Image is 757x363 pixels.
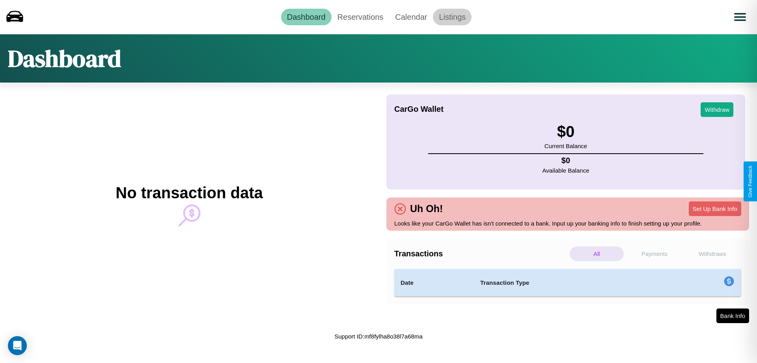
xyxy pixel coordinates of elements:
[716,308,749,323] button: Bank Info
[628,246,682,261] p: Payments
[543,156,589,165] h4: $ 0
[334,331,422,342] p: Support ID: mf8fylha8o38l7a68ma
[729,6,751,28] button: Open menu
[401,278,468,288] h4: Date
[394,249,568,258] h4: Transactions
[543,165,589,176] p: Available Balance
[8,42,121,75] h1: Dashboard
[544,141,587,151] p: Current Balance
[685,246,739,261] p: Withdraws
[689,201,741,216] button: Set Up Bank Info
[281,9,332,25] a: Dashboard
[394,105,444,114] h4: CarGo Wallet
[544,123,587,141] h3: $ 0
[394,218,741,229] p: Looks like your CarGo Wallet has isn't connected to a bank. Input up your banking info to finish ...
[332,9,390,25] a: Reservations
[748,166,753,197] div: Give Feedback
[8,336,27,355] div: Open Intercom Messenger
[406,203,447,214] h4: Uh Oh!
[433,9,472,25] a: Listings
[389,9,433,25] a: Calendar
[570,246,624,261] p: All
[701,102,733,117] button: Withdraw
[480,278,659,288] h4: Transaction Type
[116,184,263,202] h2: No transaction data
[394,269,741,297] table: simple table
